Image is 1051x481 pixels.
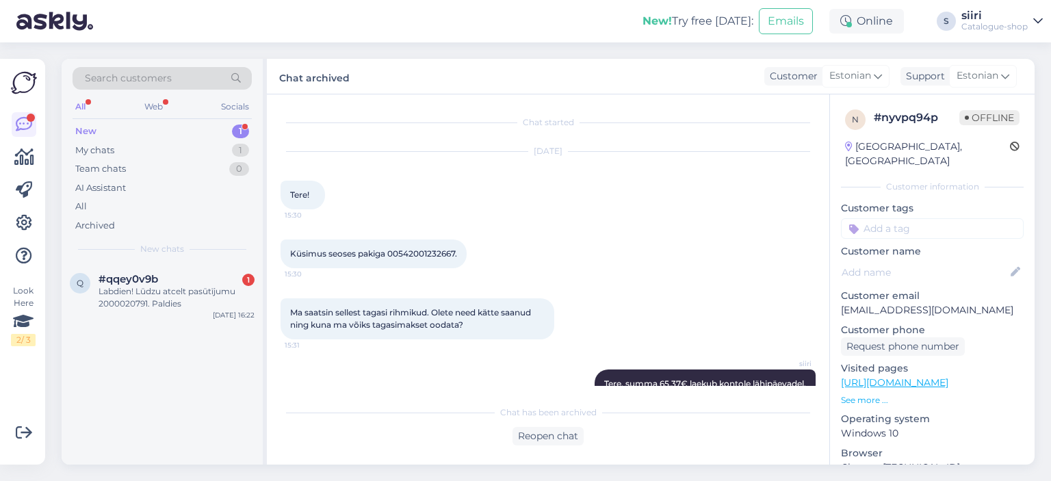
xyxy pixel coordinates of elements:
p: Windows 10 [841,426,1024,441]
span: Offline [959,110,1020,125]
div: S [937,12,956,31]
p: [EMAIL_ADDRESS][DOMAIN_NAME] [841,303,1024,317]
div: Request phone number [841,337,965,356]
span: Estonian [829,68,871,83]
div: Reopen chat [512,427,584,445]
input: Add a tag [841,218,1024,239]
div: Archived [75,219,115,233]
div: AI Assistant [75,181,126,195]
div: Support [900,69,945,83]
div: 1 [232,125,249,138]
div: Customer information [841,181,1024,193]
div: My chats [75,144,114,157]
span: 15:30 [285,210,336,220]
div: All [73,98,88,116]
p: Customer phone [841,323,1024,337]
img: Askly Logo [11,70,37,96]
span: n [852,114,859,125]
div: Try free [DATE]: [643,13,753,29]
span: Tere, summa 65,37€ laekub kontole lähipäevadel. [604,378,806,389]
div: Labdien! Lūdzu atcelt pasūtījumu 2000020791. Paldies [99,285,255,310]
div: [DATE] [281,145,816,157]
b: New! [643,14,672,27]
div: 1 [232,144,249,157]
a: [URL][DOMAIN_NAME] [841,376,948,389]
div: [GEOGRAPHIC_DATA], [GEOGRAPHIC_DATA] [845,140,1010,168]
span: siiri [760,359,812,369]
p: Customer tags [841,201,1024,216]
div: Team chats [75,162,126,176]
div: Socials [218,98,252,116]
p: Browser [841,446,1024,460]
span: #qqey0v9b [99,273,158,285]
div: All [75,200,87,213]
div: # nyvpq94p [874,109,959,126]
span: Ma saatsin sellest tagasi rihmikud. Olete need kätte saanud ning kuna ma võiks tagasimakset oodata? [290,307,533,330]
div: Online [829,9,904,34]
a: siiriCatalogue-shop [961,10,1043,32]
div: 1 [242,274,255,286]
button: Emails [759,8,813,34]
span: Tere! [290,190,309,200]
div: 2 / 3 [11,334,36,346]
span: q [77,278,83,288]
span: 15:30 [285,269,336,279]
div: siiri [961,10,1028,21]
span: Search customers [85,71,172,86]
div: 0 [229,162,249,176]
div: Chat started [281,116,816,129]
span: New chats [140,243,184,255]
p: See more ... [841,394,1024,406]
div: Web [142,98,166,116]
div: Look Here [11,285,36,346]
label: Chat archived [279,67,350,86]
p: Visited pages [841,361,1024,376]
div: Catalogue-shop [961,21,1028,32]
p: Chrome [TECHNICAL_ID] [841,460,1024,475]
div: New [75,125,96,138]
span: 15:31 [285,340,336,350]
p: Customer name [841,244,1024,259]
span: Küsimus seoses pakiga 00542001232667. [290,248,457,259]
span: Estonian [957,68,998,83]
p: Operating system [841,412,1024,426]
span: Chat has been archived [500,406,597,419]
input: Add name [842,265,1008,280]
div: Customer [764,69,818,83]
div: [DATE] 16:22 [213,310,255,320]
p: Customer email [841,289,1024,303]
